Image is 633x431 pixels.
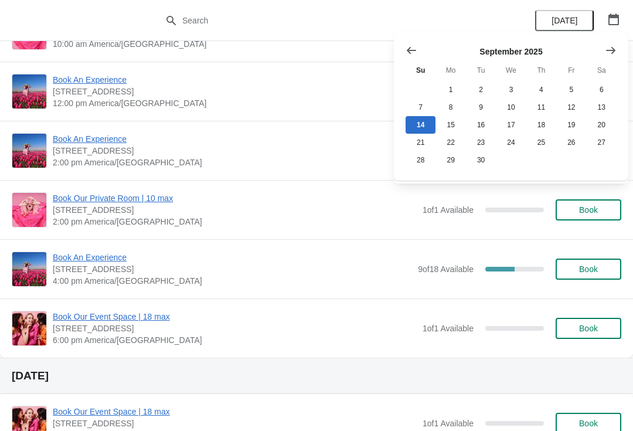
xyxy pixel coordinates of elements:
span: 2:00 pm America/[GEOGRAPHIC_DATA] [53,216,417,228]
span: Book Our Private Room | 10 max [53,192,417,204]
span: Book Our Event Space | 18 max [53,311,417,323]
button: Saturday September 20 2025 [587,116,617,134]
th: Thursday [526,60,556,81]
span: 9 of 18 Available [418,264,474,274]
span: [STREET_ADDRESS] [53,204,417,216]
th: Wednesday [496,60,526,81]
button: Monday September 1 2025 [435,81,465,99]
button: Tuesday September 30 2025 [466,151,496,169]
button: Monday September 8 2025 [435,99,465,116]
th: Sunday [406,60,435,81]
img: Book Our Private Room | 10 max | 1815 N. Milwaukee Ave., Chicago, IL 60647 | 2:00 pm America/Chicago [12,193,46,227]
span: 2:00 pm America/[GEOGRAPHIC_DATA] [53,157,407,168]
span: [STREET_ADDRESS] [53,145,407,157]
span: Book Our Event Space | 18 max [53,406,417,418]
button: Wednesday September 3 2025 [496,81,526,99]
img: Book An Experience | 1815 North Milwaukee Avenue, Chicago, IL, USA | 2:00 pm America/Chicago [12,134,46,168]
button: Wednesday September 10 2025 [496,99,526,116]
th: Friday [556,60,586,81]
button: Monday September 22 2025 [435,134,465,151]
span: [DATE] [552,16,577,25]
button: Book [556,318,621,339]
img: Book Our Event Space | 18 max | 1815 N. Milwaukee Ave., Chicago, IL 60647 | 6:00 pm America/Chicago [12,311,46,345]
span: [STREET_ADDRESS] [53,323,417,334]
span: 12:00 pm America/[GEOGRAPHIC_DATA] [53,97,407,109]
h2: [DATE] [12,370,621,382]
span: 6:00 pm America/[GEOGRAPHIC_DATA] [53,334,417,346]
button: Thursday September 25 2025 [526,134,556,151]
span: Book [579,419,598,428]
th: Tuesday [466,60,496,81]
button: Friday September 19 2025 [556,116,586,134]
button: [DATE] [535,10,594,31]
button: Wednesday September 17 2025 [496,116,526,134]
button: Sunday September 28 2025 [406,151,435,169]
button: Tuesday September 16 2025 [466,116,496,134]
span: [STREET_ADDRESS] [53,418,417,429]
th: Saturday [587,60,617,81]
button: Monday September 29 2025 [435,151,465,169]
span: Book [579,324,598,333]
button: Thursday September 4 2025 [526,81,556,99]
button: Friday September 26 2025 [556,134,586,151]
span: 10:00 am America/[GEOGRAPHIC_DATA] [53,38,417,50]
button: Saturday September 27 2025 [587,134,617,151]
input: Search [182,10,475,31]
img: Book An Experience | 1815 North Milwaukee Avenue, Chicago, IL, USA | 4:00 pm America/Chicago [12,252,46,286]
button: Book [556,199,621,220]
span: Book An Experience [53,133,407,145]
button: Friday September 12 2025 [556,99,586,116]
span: Book [579,205,598,215]
span: [STREET_ADDRESS] [53,263,412,275]
th: Monday [435,60,465,81]
span: 1 of 1 Available [423,205,474,215]
span: [STREET_ADDRESS] [53,86,407,97]
button: Thursday September 18 2025 [526,116,556,134]
button: Thursday September 11 2025 [526,99,556,116]
button: Saturday September 13 2025 [587,99,617,116]
button: Show previous month, August 2025 [401,40,422,61]
button: Show next month, October 2025 [600,40,621,61]
button: Book [556,259,621,280]
span: 1 of 1 Available [423,419,474,428]
button: Saturday September 6 2025 [587,81,617,99]
button: Tuesday September 23 2025 [466,134,496,151]
span: Book [579,264,598,274]
button: Today Sunday September 14 2025 [406,116,435,134]
span: 4:00 pm America/[GEOGRAPHIC_DATA] [53,275,412,287]
span: Book An Experience [53,252,412,263]
button: Sunday September 7 2025 [406,99,435,116]
button: Friday September 5 2025 [556,81,586,99]
img: Book An Experience | 1815 North Milwaukee Avenue, Chicago, IL, USA | 12:00 pm America/Chicago [12,74,46,108]
button: Tuesday September 9 2025 [466,99,496,116]
button: Tuesday September 2 2025 [466,81,496,99]
button: Monday September 15 2025 [435,116,465,134]
span: 1 of 1 Available [423,324,474,333]
button: Wednesday September 24 2025 [496,134,526,151]
button: Sunday September 21 2025 [406,134,435,151]
span: Book An Experience [53,74,407,86]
